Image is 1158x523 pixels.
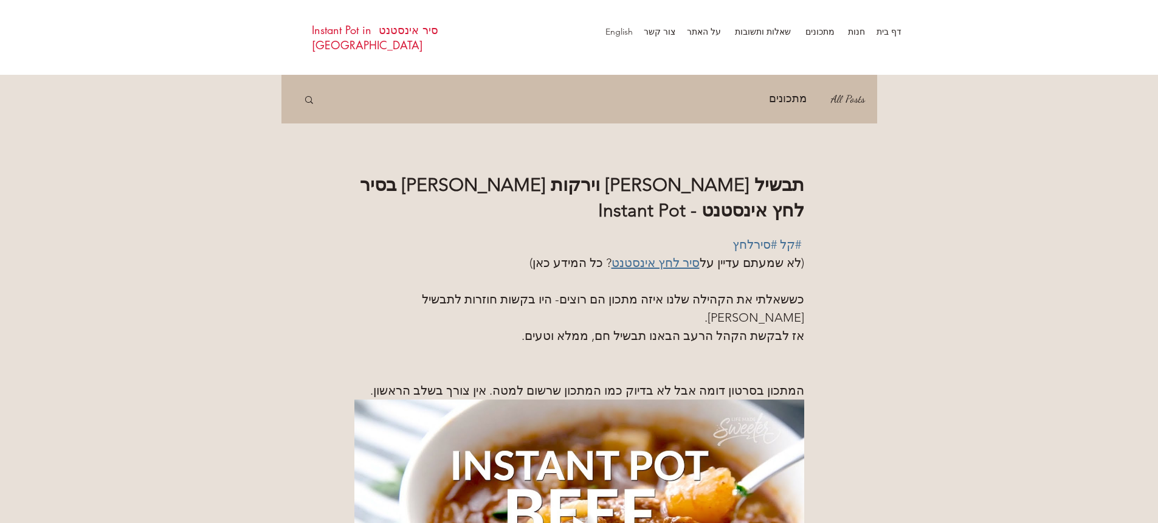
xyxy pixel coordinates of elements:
a: All Posts [831,89,865,109]
a: צור קשר [639,23,681,41]
a: דף בית [871,23,908,41]
span: ? כל המידע כאן) [529,255,612,270]
p: חנות [842,23,871,41]
div: חיפוש [303,94,315,104]
a: על האתר [681,23,727,41]
a: מתכונים [797,23,841,41]
p: שאלות ותשובות [729,23,797,41]
a: שאלות ותשובות [727,23,797,41]
span: המתכון בסרטון דומה אבל לא בדיוק כמו המתכון שרשום למטה. אין צורך בשלב הראשון. [370,383,804,398]
a: English [599,23,639,41]
p: דף בית [870,23,908,41]
a: #קל [780,237,801,252]
span: (לא שמעתם עדיין על [700,255,804,270]
nav: אתר [591,23,908,41]
a: חנות [841,23,871,41]
span: כששאלתי את הקהילה שלנו איזה מתכון הם רוצים- היו בקשות חוזרות לתבשיל [PERSON_NAME]. [419,292,804,325]
a: מתכונים [769,89,807,109]
p: מתכונים [799,23,841,41]
p: צור קשר [638,23,681,41]
nav: בלוג [327,75,867,123]
span: אז לבקשת הקהל הרעב הבאנו תבשיל חם, ממלא וטעים. [522,328,804,343]
a: סיר לחץ אינסטנט [612,255,700,270]
a: סיר אינסטנט Instant Pot in [GEOGRAPHIC_DATA] [312,23,438,52]
a: #סירלחץ [732,237,777,252]
h1: תבשיל [PERSON_NAME] וירקות [PERSON_NAME] בסיר לחץ אינסטנט - Instant Pot [354,172,804,223]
